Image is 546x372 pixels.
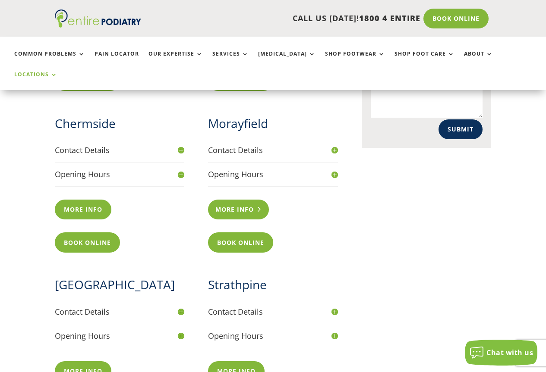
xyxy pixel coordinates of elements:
[55,169,184,180] h4: Opening Hours
[208,331,338,341] h4: Opening Hours
[325,51,385,69] a: Shop Footwear
[55,306,184,317] h4: Contact Details
[208,169,338,180] h4: Opening Hours
[208,306,338,317] h4: Contact Details
[55,232,120,252] a: Book Online
[55,21,141,29] a: Entire Podiatry
[55,9,141,28] img: logo (1)
[208,115,338,136] h2: Morayfield
[486,348,533,357] span: Chat with us
[208,232,273,252] a: Book Online
[153,13,420,24] p: CALL US [DATE]!
[212,51,249,69] a: Services
[423,9,489,28] a: Book Online
[14,72,57,90] a: Locations
[95,51,139,69] a: Pain Locator
[208,276,338,297] h2: Strathpine
[208,200,269,219] a: More info
[359,13,420,23] span: 1800 4 ENTIRE
[148,51,203,69] a: Our Expertise
[14,51,85,69] a: Common Problems
[55,331,184,341] h4: Opening Hours
[55,115,184,136] h2: Chermside
[258,51,316,69] a: [MEDICAL_DATA]
[439,119,483,139] button: Submit
[55,276,184,297] h2: [GEOGRAPHIC_DATA]
[395,51,454,69] a: Shop Foot Care
[55,200,111,219] a: More info
[208,145,338,156] h4: Contact Details
[465,340,537,366] button: Chat with us
[55,145,184,156] h4: Contact Details
[464,51,493,69] a: About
